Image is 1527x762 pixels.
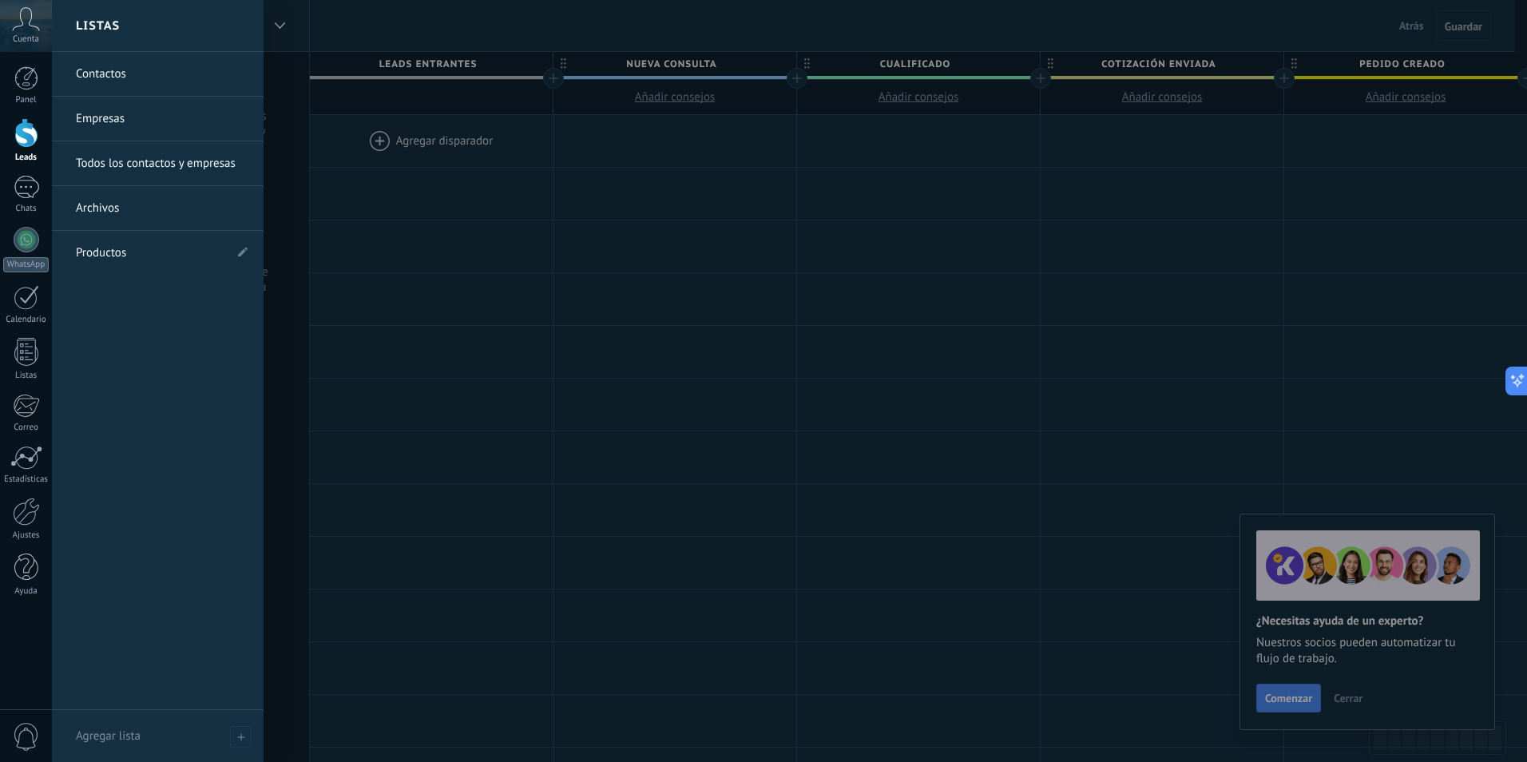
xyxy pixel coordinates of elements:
[76,52,248,97] a: Contactos
[13,34,39,45] span: Cuenta
[230,726,252,748] span: Agregar lista
[76,1,120,51] h2: Listas
[76,141,248,186] a: Todos los contactos y empresas
[3,95,50,105] div: Panel
[3,153,50,163] div: Leads
[3,204,50,214] div: Chats
[76,186,248,231] a: Archivos
[76,231,224,276] a: Productos
[3,371,50,381] div: Listas
[76,728,141,744] span: Agregar lista
[3,474,50,485] div: Estadísticas
[3,530,50,541] div: Ajustes
[3,586,50,597] div: Ayuda
[76,97,248,141] a: Empresas
[3,423,50,433] div: Correo
[3,315,50,325] div: Calendario
[3,257,49,272] div: WhatsApp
